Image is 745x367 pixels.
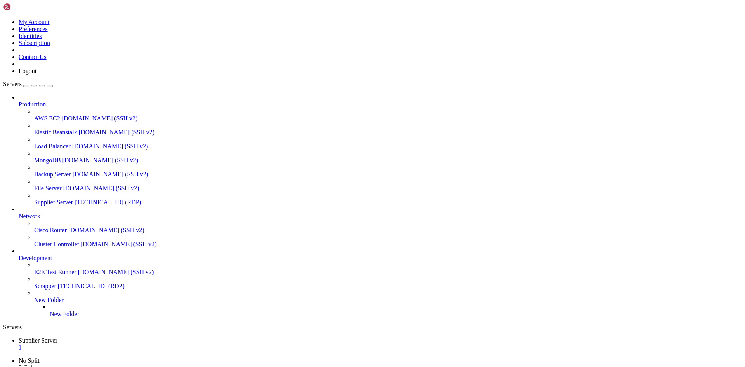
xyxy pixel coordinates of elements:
span: Backup Server [34,171,71,177]
li: New Folder [50,304,742,318]
span: Servers [3,81,22,87]
span: [DOMAIN_NAME] (SSH v2) [81,241,157,247]
span: [DOMAIN_NAME] (SSH v2) [62,115,138,122]
li: Production [19,94,742,206]
a: Scrapper [TECHNICAL_ID] (RDP) [34,283,742,290]
span: New Folder [50,311,79,317]
a: Logout [19,68,36,74]
li: MongoDB [DOMAIN_NAME] (SSH v2) [34,150,742,164]
li: Network [19,206,742,248]
a: Load Balancer [DOMAIN_NAME] (SSH v2) [34,143,742,150]
a: New Folder [50,311,742,318]
a: Development [19,255,742,262]
a: New Folder [34,297,742,304]
span: [DOMAIN_NAME] (SSH v2) [63,185,139,191]
span: Development [19,255,52,261]
span: Supplier Server [19,337,57,344]
span: [DOMAIN_NAME] (SSH v2) [73,171,149,177]
li: New Folder [34,290,742,318]
span: AWS EC2 [34,115,60,122]
span: E2E Test Runner [34,269,76,275]
span: Cisco Router [34,227,67,233]
span: [DOMAIN_NAME] (SSH v2) [62,157,138,163]
span: Supplier Server [34,199,73,205]
span: [DOMAIN_NAME] (SSH v2) [68,227,144,233]
a: File Server [DOMAIN_NAME] (SSH v2) [34,185,742,192]
a: Supplier Server [TECHNICAL_ID] (RDP) [34,199,742,206]
li: Cluster Controller [DOMAIN_NAME] (SSH v2) [34,234,742,248]
li: Cisco Router [DOMAIN_NAME] (SSH v2) [34,220,742,234]
a: Preferences [19,26,48,32]
span: New Folder [34,297,64,303]
a: Elastic Beanstalk [DOMAIN_NAME] (SSH v2) [34,129,742,136]
li: Development [19,248,742,318]
div: Servers [3,324,742,331]
a: Contact Us [19,54,47,60]
span: Load Balancer [34,143,71,150]
li: AWS EC2 [DOMAIN_NAME] (SSH v2) [34,108,742,122]
span: Scrapper [34,283,56,289]
li: Supplier Server [TECHNICAL_ID] (RDP) [34,192,742,206]
a: E2E Test Runner [DOMAIN_NAME] (SSH v2) [34,269,742,276]
a: MongoDB [DOMAIN_NAME] (SSH v2) [34,157,742,164]
li: File Server [DOMAIN_NAME] (SSH v2) [34,178,742,192]
a: Production [19,101,742,108]
a: Cisco Router [DOMAIN_NAME] (SSH v2) [34,227,742,234]
a: AWS EC2 [DOMAIN_NAME] (SSH v2) [34,115,742,122]
span: MongoDB [34,157,61,163]
li: Elastic Beanstalk [DOMAIN_NAME] (SSH v2) [34,122,742,136]
a:  [19,344,742,351]
span: [DOMAIN_NAME] (SSH v2) [78,269,154,275]
span: [TECHNICAL_ID] (RDP) [74,199,141,205]
li: Load Balancer [DOMAIN_NAME] (SSH v2) [34,136,742,150]
span: Production [19,101,46,108]
li: E2E Test Runner [DOMAIN_NAME] (SSH v2) [34,262,742,276]
span: [TECHNICAL_ID] (RDP) [58,283,125,289]
a: Backup Server [DOMAIN_NAME] (SSH v2) [34,171,742,178]
a: Network [19,213,742,220]
a: Servers [3,81,53,87]
a: No Split [19,357,40,364]
span: Cluster Controller [34,241,79,247]
li: Backup Server [DOMAIN_NAME] (SSH v2) [34,164,742,178]
a: Cluster Controller [DOMAIN_NAME] (SSH v2) [34,241,742,248]
li: Scrapper [TECHNICAL_ID] (RDP) [34,276,742,290]
span: [DOMAIN_NAME] (SSH v2) [72,143,148,150]
span: File Server [34,185,62,191]
span: [DOMAIN_NAME] (SSH v2) [79,129,155,136]
a: Supplier Server [19,337,742,351]
span: Network [19,213,40,219]
span: Elastic Beanstalk [34,129,77,136]
a: Subscription [19,40,50,46]
a: My Account [19,19,50,25]
a: Identities [19,33,42,39]
img: Shellngn [3,3,48,11]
